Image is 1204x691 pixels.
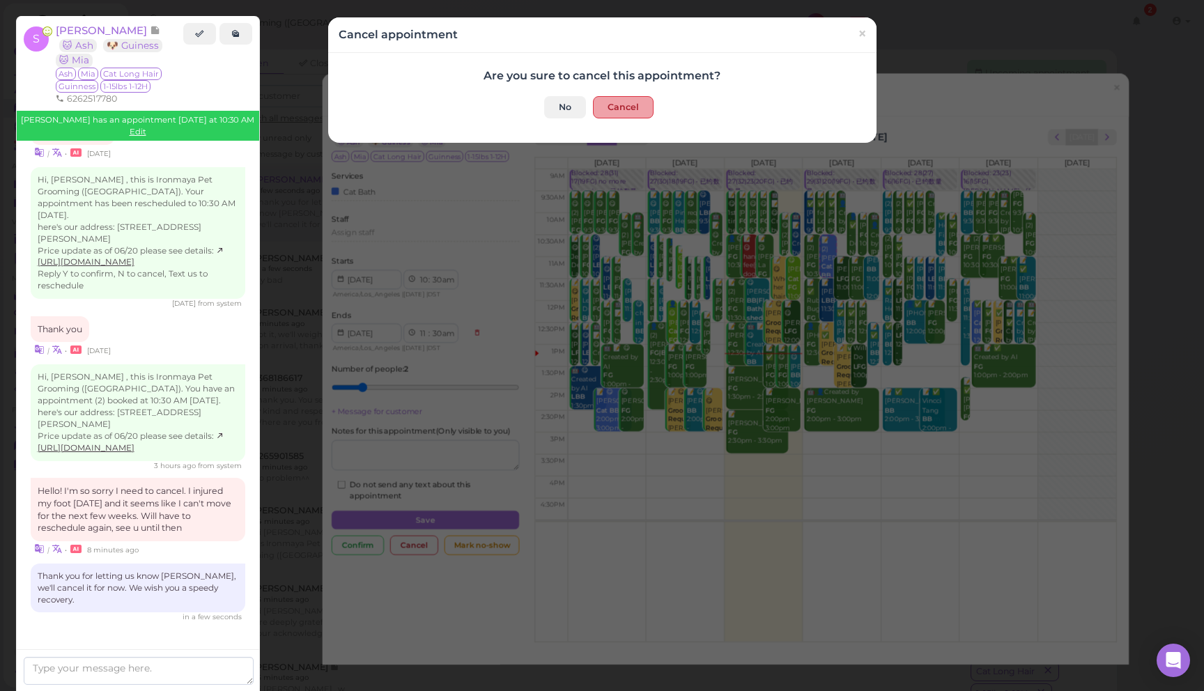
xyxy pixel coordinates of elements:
span: Mia [78,68,98,80]
div: Hi, [PERSON_NAME] , this is Ironmaya Pet Grooming ([GEOGRAPHIC_DATA]). Your appointment has been ... [31,167,245,300]
div: Hello! I'm so sorry I need to cancel. I injured my foot [DATE] and it seems like I can't move for... [31,478,245,541]
div: Open Intercom Messenger [1157,644,1190,677]
a: [URL][DOMAIN_NAME] [38,431,224,453]
span: from system [198,461,242,470]
h4: Are you sure to cancel this appointment? [339,69,866,82]
span: [PERSON_NAME] has an appointment [DATE] at 10:30 AM [21,115,254,125]
div: • [31,342,245,357]
i: | [47,149,49,158]
h4: Cancel appointment [339,28,458,41]
span: 08/27/2025 01:11pm [183,612,242,621]
span: Cat Long Hair [100,68,162,80]
span: Ash [56,68,76,80]
div: • [31,541,245,556]
span: × [857,24,866,44]
a: Edit [130,127,146,137]
div: Hi, [PERSON_NAME] , this is Ironmaya Pet Grooming ([GEOGRAPHIC_DATA]). You have an appointment (2... [31,364,245,461]
a: No [544,96,586,118]
span: from system [198,299,242,308]
div: Thank you [31,316,89,343]
span: 08/19/2025 02:23pm [172,299,198,308]
span: 08/19/2025 02:23pm [87,149,111,158]
span: 1-15lbs 1-12H [100,80,150,93]
a: 🐶 Guiness [103,39,162,52]
span: [PERSON_NAME] [56,24,150,37]
a: 🐱 Ash [59,39,97,52]
span: 08/19/2025 02:23pm [87,346,111,355]
span: 08/27/2025 10:11am [154,461,198,470]
span: 08/27/2025 01:02pm [87,545,139,554]
span: Note [150,24,160,37]
button: Cancel [593,96,654,118]
a: [PERSON_NAME] 🐱 Ash 🐶 Guiness 🐱 Mia [56,24,166,67]
a: 🐱 Mia [56,54,93,67]
i: | [47,346,49,355]
span: S [24,26,49,52]
i: | [47,545,49,554]
span: Guinness [56,80,98,93]
div: Thank you for letting us know [PERSON_NAME], we'll cancel it for now. We wish you a speedy recovery. [31,564,245,613]
div: • [31,145,245,160]
li: 6262517780 [52,93,121,105]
